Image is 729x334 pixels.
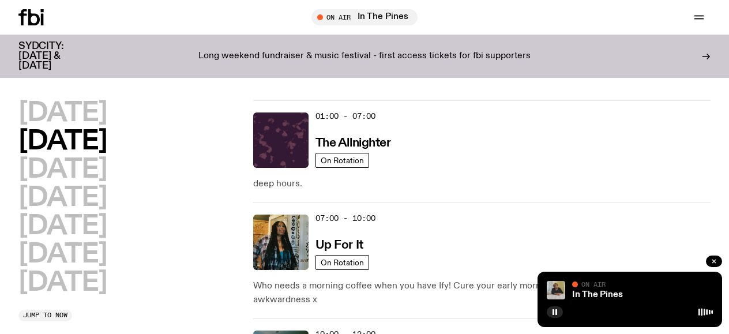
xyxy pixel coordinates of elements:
button: [DATE] [18,213,107,239]
p: deep hours. [253,177,711,191]
button: Jump to now [18,310,72,321]
a: In The Pines [572,290,623,299]
h3: The Allnighter [315,137,391,149]
button: [DATE] [18,185,107,211]
a: Up For It [315,237,363,252]
button: On AirIn The Pines [311,9,418,25]
h3: SYDCITY: [DATE] & [DATE] [18,42,92,71]
span: 07:00 - 10:00 [315,213,375,224]
button: [DATE] [18,157,107,183]
button: [DATE] [18,129,107,155]
span: Jump to now [23,312,67,318]
img: Ify - a Brown Skin girl with black braided twists, looking up to the side with her tongue stickin... [253,215,309,270]
button: [DATE] [18,270,107,296]
span: On Rotation [321,258,364,267]
a: On Rotation [315,255,369,270]
span: On Rotation [321,156,364,164]
a: On Rotation [315,153,369,168]
h3: Up For It [315,239,363,252]
span: On Air [581,280,606,288]
a: The Allnighter [315,135,391,149]
p: Long weekend fundraiser & music festival - first access tickets for fbi supporters [198,51,531,62]
p: Who needs a morning coffee when you have Ify! Cure your early morning grog w/ SMAC, chat and extr... [253,279,711,307]
button: [DATE] [18,242,107,268]
button: [DATE] [18,100,107,126]
span: 01:00 - 07:00 [315,111,375,122]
